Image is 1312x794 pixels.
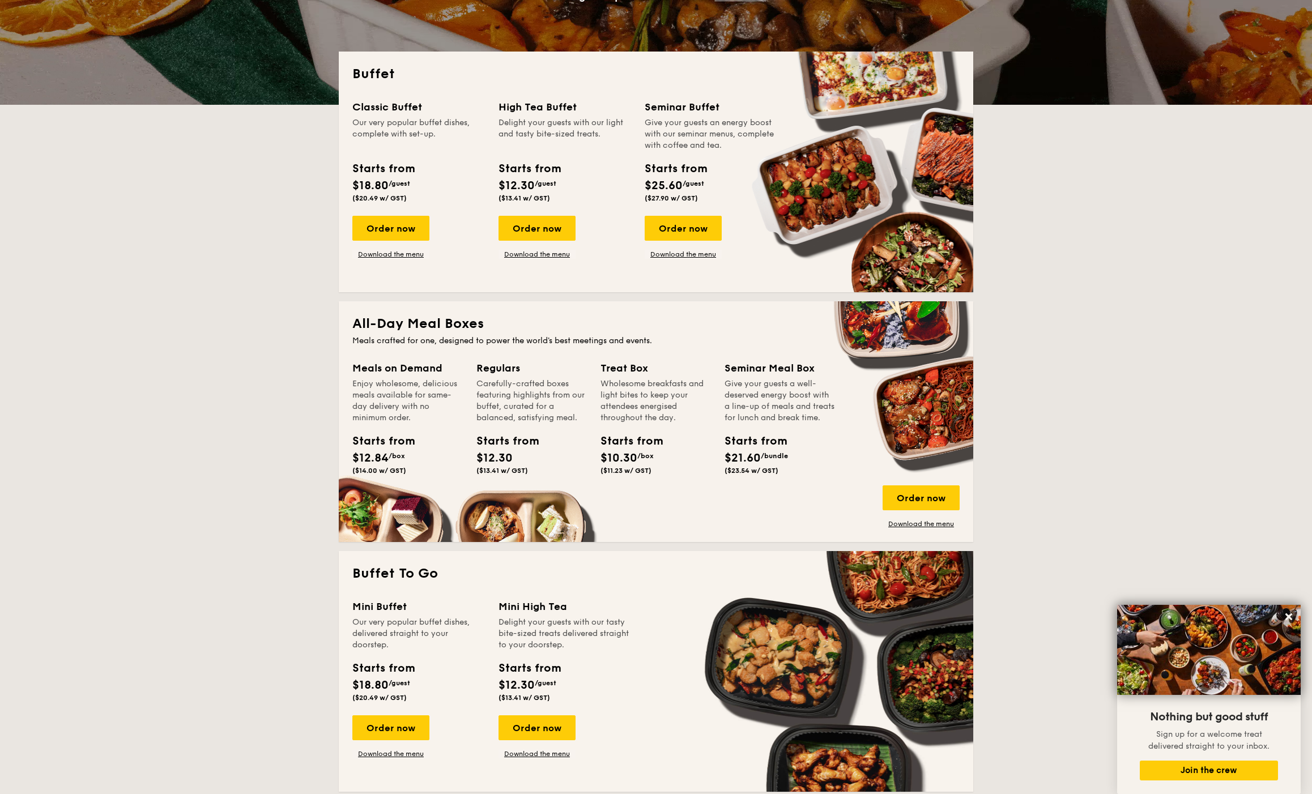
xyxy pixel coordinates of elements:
div: Our very popular buffet dishes, delivered straight to your doorstep. [352,617,485,651]
div: Our very popular buffet dishes, complete with set-up. [352,117,485,151]
span: /box [637,452,654,460]
img: DSC07876-Edit02-Large.jpeg [1117,605,1301,695]
span: ($20.49 w/ GST) [352,694,407,702]
span: Sign up for a welcome treat delivered straight to your inbox. [1148,729,1270,751]
span: $18.80 [352,678,389,692]
span: ($27.90 w/ GST) [645,194,698,202]
div: Starts from [725,433,776,450]
div: Starts from [476,433,527,450]
span: /guest [535,679,556,687]
span: ($23.54 w/ GST) [725,467,778,475]
span: /box [389,452,405,460]
a: Download the menu [883,519,960,528]
span: /guest [683,180,704,187]
span: /bundle [761,452,788,460]
span: $12.84 [352,451,389,465]
div: Order now [352,216,429,241]
button: Close [1280,608,1298,626]
div: Give your guests a well-deserved energy boost with a line-up of meals and treats for lunch and br... [725,378,835,424]
div: Wholesome breakfasts and light bites to keep your attendees energised throughout the day. [600,378,711,424]
span: $12.30 [499,678,535,692]
div: Carefully-crafted boxes featuring highlights from our buffet, curated for a balanced, satisfying ... [476,378,587,424]
span: /guest [535,180,556,187]
div: Seminar Buffet [645,99,777,115]
div: Enjoy wholesome, delicious meals available for same-day delivery with no minimum order. [352,378,463,424]
div: Starts from [499,660,560,677]
span: /guest [389,180,410,187]
a: Download the menu [499,749,576,758]
div: Order now [499,715,576,740]
span: ($20.49 w/ GST) [352,194,407,202]
span: $18.80 [352,179,389,193]
div: Starts from [352,433,403,450]
div: Starts from [645,160,706,177]
div: Starts from [352,160,414,177]
div: Starts from [499,160,560,177]
div: High Tea Buffet [499,99,631,115]
span: Nothing but good stuff [1150,710,1268,724]
div: Starts from [352,660,414,677]
span: ($13.41 w/ GST) [499,194,550,202]
div: Mini High Tea [499,599,631,614]
span: ($11.23 w/ GST) [600,467,651,475]
div: Meals crafted for one, designed to power the world's best meetings and events. [352,335,960,347]
div: Classic Buffet [352,99,485,115]
button: Join the crew [1140,761,1278,780]
h2: Buffet To Go [352,565,960,583]
div: Treat Box [600,360,711,376]
a: Download the menu [645,250,722,259]
div: Order now [352,715,429,740]
div: Regulars [476,360,587,376]
a: Download the menu [499,250,576,259]
span: $25.60 [645,179,683,193]
div: Give your guests an energy boost with our seminar menus, complete with coffee and tea. [645,117,777,151]
div: Meals on Demand [352,360,463,376]
span: $10.30 [600,451,637,465]
div: Order now [499,216,576,241]
span: /guest [389,679,410,687]
span: ($14.00 w/ GST) [352,467,406,475]
div: Starts from [600,433,651,450]
h2: All-Day Meal Boxes [352,315,960,333]
span: ($13.41 w/ GST) [476,467,528,475]
span: ($13.41 w/ GST) [499,694,550,702]
a: Download the menu [352,749,429,758]
a: Download the menu [352,250,429,259]
span: $12.30 [499,179,535,193]
span: $21.60 [725,451,761,465]
div: Order now [645,216,722,241]
div: Order now [883,485,960,510]
div: Seminar Meal Box [725,360,835,376]
span: $12.30 [476,451,513,465]
div: Delight your guests with our light and tasty bite-sized treats. [499,117,631,151]
div: Mini Buffet [352,599,485,614]
h2: Buffet [352,65,960,83]
div: Delight your guests with our tasty bite-sized treats delivered straight to your doorstep. [499,617,631,651]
